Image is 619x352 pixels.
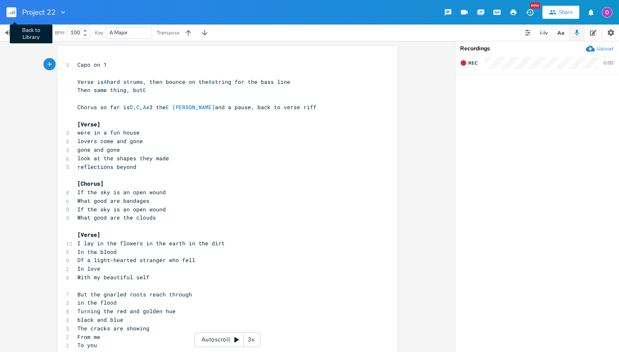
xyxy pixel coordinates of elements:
[77,248,117,256] span: In the blood
[542,6,579,19] button: Share
[77,299,117,306] span: in the flood
[77,265,100,272] span: In love
[77,274,149,281] span: With my beautiful self
[77,188,166,196] span: If the sky is an open wound
[77,256,195,264] span: Of a light-hearted stranger who fell
[602,7,612,18] img: Dylan
[104,78,107,85] span: A
[157,30,179,35] div: Transpose
[559,9,573,16] div: Share
[77,333,100,341] span: From me
[77,206,166,213] span: If the sky is an open wound
[77,146,120,153] span: gone and gone
[109,29,128,36] span: A Major
[460,46,614,52] div: Recordings
[22,9,56,16] span: Project 22
[55,31,64,35] div: BPM
[77,214,156,221] span: What good are the clouds
[244,332,258,347] div: 3x
[77,61,107,68] span: Capo on 1
[603,61,613,65] div: 0:00
[77,307,176,315] span: Turning the red and golden hue
[166,103,169,111] span: E
[77,316,123,323] span: black and blue
[77,137,143,145] span: lovers come and gone
[77,325,149,332] span: The cracks are showing
[597,45,613,52] div: Upload
[457,56,481,70] button: Rec
[7,2,23,22] button: Back to Library
[136,103,140,111] span: C
[77,240,225,247] span: I lay in the flowers in the earth in the dirt
[77,129,140,136] span: were in a fun house
[77,86,146,94] span: Then same thing, but
[530,2,540,9] div: New
[77,121,100,128] span: [Verse]
[194,332,261,347] div: Autoscroll
[522,5,538,20] button: New
[77,180,104,187] span: [Chorus]
[143,86,146,94] span: E
[143,103,146,111] span: A
[77,341,97,349] span: To you
[468,60,477,66] span: Rec
[77,231,100,238] span: [Verse]
[77,197,149,204] span: What good are bandages
[172,103,215,111] span: [PERSON_NAME]
[77,155,169,162] span: look at the shapes they made
[77,291,192,298] span: But the gnarled roots reach through
[130,103,133,111] span: D
[77,163,136,170] span: reflections beyond
[208,78,212,85] span: A
[95,30,103,35] div: Key
[77,103,316,111] span: Chorus so far is , , x3 the and a pause, back to verse riff
[77,78,290,85] span: Verse is hard strums, then bounce on the string for the bass line
[586,44,613,53] button: Upload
